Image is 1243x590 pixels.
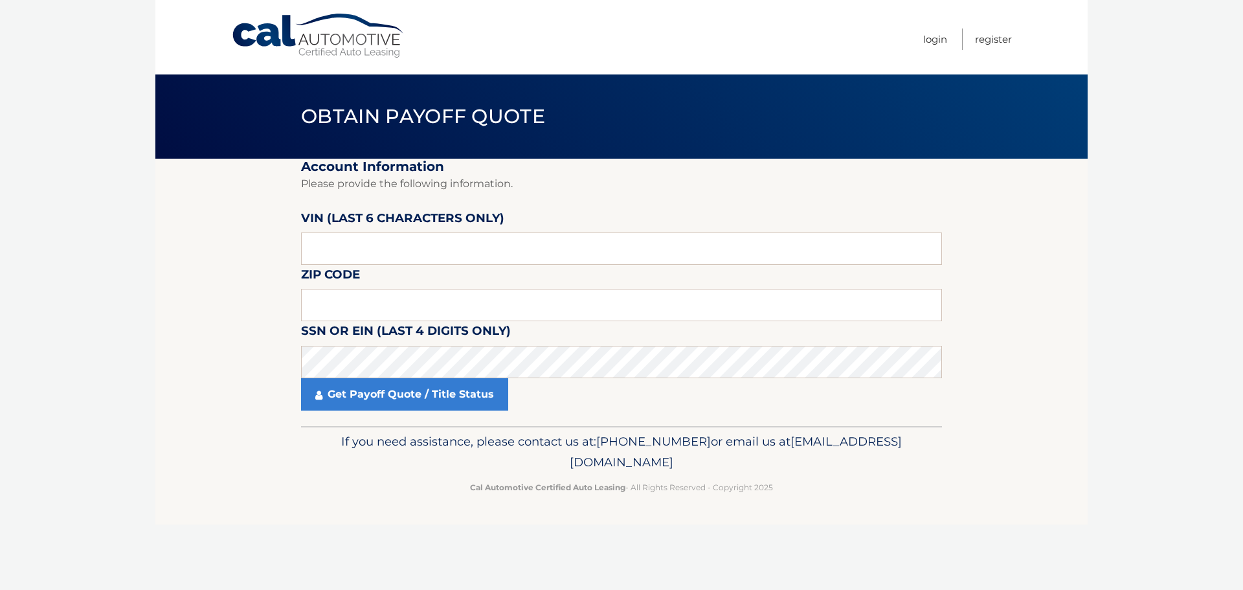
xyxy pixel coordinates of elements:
p: If you need assistance, please contact us at: or email us at [309,431,934,473]
span: [PHONE_NUMBER] [596,434,711,449]
p: Please provide the following information. [301,175,942,193]
a: Get Payoff Quote / Title Status [301,378,508,411]
a: Register [975,28,1012,50]
a: Login [923,28,947,50]
label: Zip Code [301,265,360,289]
h2: Account Information [301,159,942,175]
span: Obtain Payoff Quote [301,104,545,128]
strong: Cal Automotive Certified Auto Leasing [470,482,625,492]
a: Cal Automotive [231,13,406,59]
label: SSN or EIN (last 4 digits only) [301,321,511,345]
label: VIN (last 6 characters only) [301,209,504,233]
p: - All Rights Reserved - Copyright 2025 [309,481,934,494]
